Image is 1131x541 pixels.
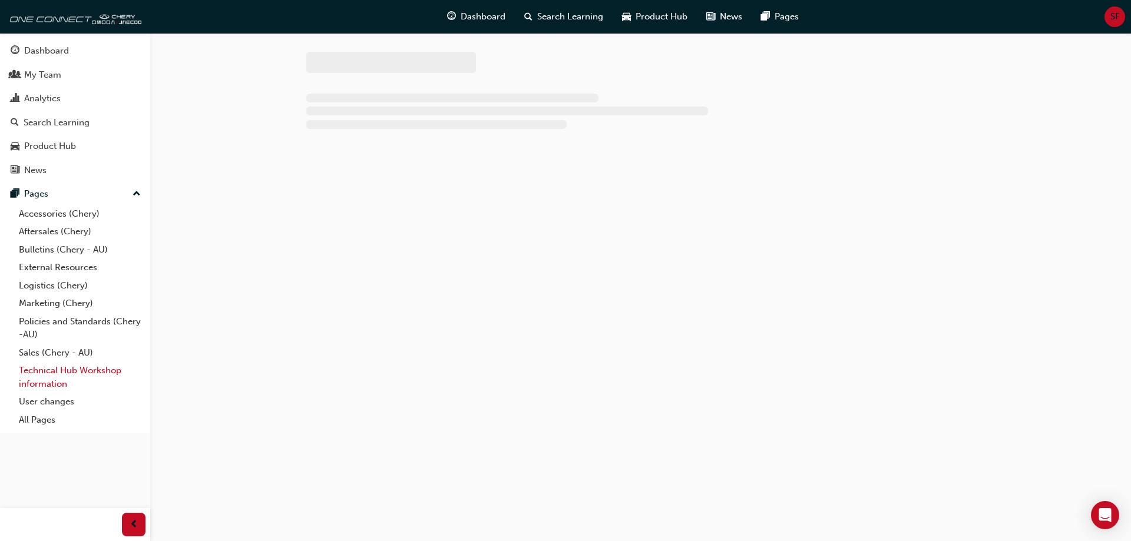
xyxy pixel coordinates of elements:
div: Open Intercom Messenger [1091,501,1119,529]
span: pages-icon [761,9,770,24]
div: My Team [24,68,61,82]
div: Pages [24,187,48,201]
span: search-icon [524,9,533,24]
a: Sales (Chery - AU) [14,344,145,362]
span: guage-icon [11,46,19,57]
a: Search Learning [5,112,145,134]
a: search-iconSearch Learning [515,5,613,29]
span: chart-icon [11,94,19,104]
span: Pages [775,10,799,24]
span: Search Learning [537,10,603,24]
div: Dashboard [24,44,69,58]
a: All Pages [14,411,145,429]
a: Accessories (Chery) [14,205,145,223]
a: Policies and Standards (Chery -AU) [14,313,145,344]
span: Product Hub [636,10,687,24]
button: DashboardMy TeamAnalyticsSearch LearningProduct HubNews [5,38,145,183]
span: up-icon [133,187,141,202]
a: Marketing (Chery) [14,294,145,313]
div: News [24,164,47,177]
span: search-icon [11,118,19,128]
a: guage-iconDashboard [438,5,515,29]
a: Dashboard [5,40,145,62]
span: news-icon [11,165,19,176]
span: car-icon [11,141,19,152]
div: Analytics [24,92,61,105]
a: car-iconProduct Hub [613,5,697,29]
span: pages-icon [11,189,19,200]
img: oneconnect [6,5,141,28]
span: news-icon [706,9,715,24]
button: Pages [5,183,145,205]
a: Technical Hub Workshop information [14,361,145,393]
a: Bulletins (Chery - AU) [14,241,145,259]
div: Product Hub [24,140,76,153]
a: User changes [14,393,145,411]
div: Search Learning [24,116,90,130]
button: SF [1104,6,1125,27]
a: Aftersales (Chery) [14,223,145,241]
a: Product Hub [5,135,145,157]
span: News [720,10,742,24]
a: External Resources [14,258,145,277]
span: SF [1110,10,1120,24]
a: My Team [5,64,145,86]
a: Logistics (Chery) [14,277,145,295]
span: car-icon [622,9,631,24]
a: News [5,160,145,181]
a: Analytics [5,88,145,109]
a: news-iconNews [697,5,752,29]
span: prev-icon [130,517,138,532]
span: guage-icon [447,9,456,24]
a: pages-iconPages [752,5,808,29]
span: Dashboard [461,10,505,24]
span: people-icon [11,70,19,81]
